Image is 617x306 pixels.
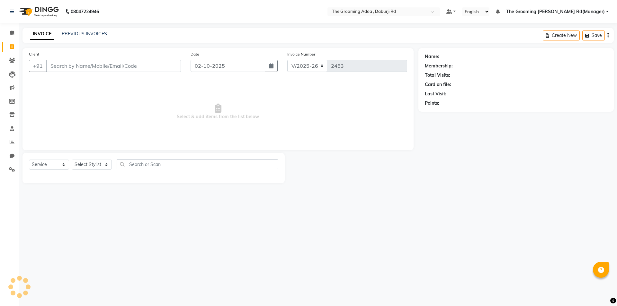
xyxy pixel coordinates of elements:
label: Client [29,51,39,57]
input: Search by Name/Mobile/Email/Code [46,60,181,72]
div: Total Visits: [425,72,450,79]
a: INVOICE [30,28,54,40]
button: Save [582,31,605,40]
b: 08047224946 [71,3,99,21]
label: Date [191,51,199,57]
input: Search or Scan [117,159,278,169]
div: Name: [425,53,439,60]
div: Membership: [425,63,453,69]
span: The Grooming [PERSON_NAME] Rd(Manager) [506,8,605,15]
button: Create New [543,31,580,40]
a: PREVIOUS INVOICES [62,31,107,37]
span: Select & add items from the list below [29,80,407,144]
img: logo [16,3,60,21]
div: Last Visit: [425,91,446,97]
label: Invoice Number [287,51,315,57]
div: Card on file: [425,81,451,88]
iframe: chat widget [590,280,611,300]
button: +91 [29,60,47,72]
div: Points: [425,100,439,107]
